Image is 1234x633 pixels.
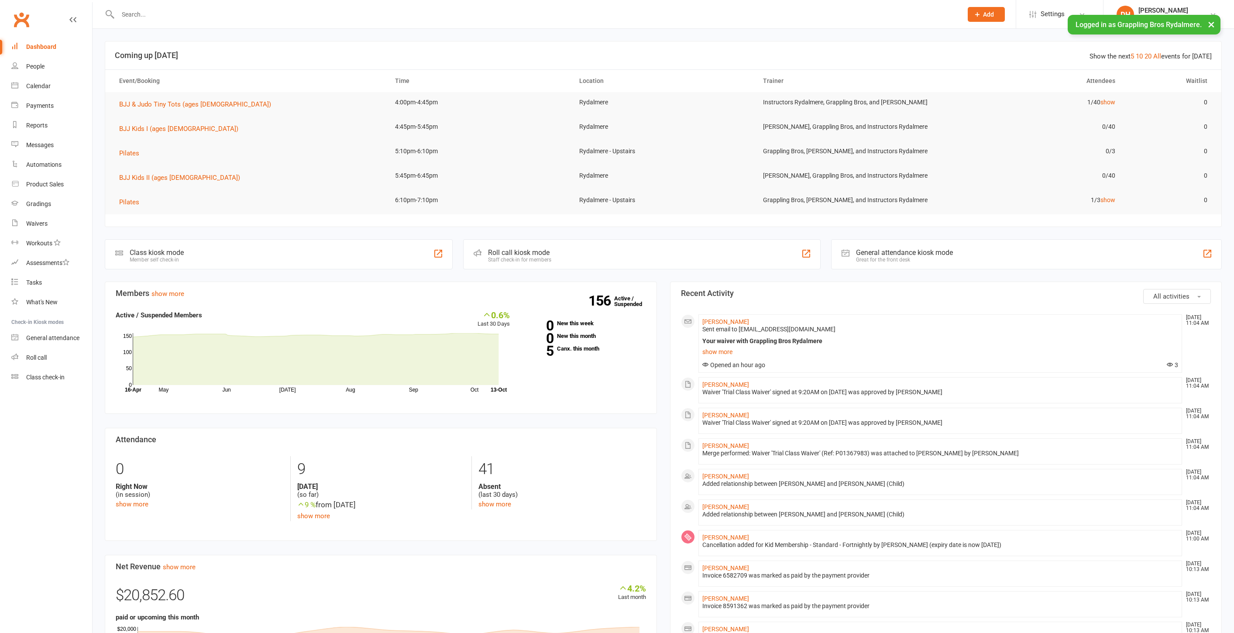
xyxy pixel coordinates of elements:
[116,311,202,319] strong: Active / Suspended Members
[297,482,465,499] div: (so far)
[387,141,571,162] td: 5:10pm-6:10pm
[1182,561,1210,572] time: [DATE] 10:13 AM
[939,190,1124,210] td: 1/3
[571,117,756,137] td: Rydalmere
[1167,361,1178,368] span: 3
[702,564,749,571] a: [PERSON_NAME]
[11,76,92,96] a: Calendar
[1182,378,1210,389] time: [DATE] 11:04 AM
[755,165,939,186] td: [PERSON_NAME], Grappling Bros, and Instructors Rydalmere
[26,43,56,50] div: Dashboard
[297,499,465,511] div: from [DATE]
[1136,52,1143,60] a: 10
[856,257,953,263] div: Great for the front desk
[26,259,69,266] div: Assessments
[1123,165,1215,186] td: 0
[702,361,765,368] span: Opened an hour ago
[26,102,54,109] div: Payments
[387,117,571,137] td: 4:45pm-5:45pm
[571,70,756,92] th: Location
[1143,289,1211,304] button: All activities
[702,595,749,602] a: [PERSON_NAME]
[478,456,646,482] div: 41
[571,92,756,113] td: Rydalmere
[26,141,54,148] div: Messages
[11,328,92,348] a: General attendance kiosk mode
[163,563,196,571] a: show more
[119,174,240,182] span: BJJ Kids II (ages [DEMOGRAPHIC_DATA])
[115,51,1212,60] h3: Coming up [DATE]
[702,534,749,541] a: [PERSON_NAME]
[571,165,756,186] td: Rydalmere
[151,290,184,298] a: show more
[1145,52,1152,60] a: 20
[11,194,92,214] a: Gradings
[702,511,1179,518] div: Added relationship between [PERSON_NAME] and [PERSON_NAME] (Child)
[702,602,1179,610] div: Invoice 8591362 was marked as paid by the payment provider
[939,141,1124,162] td: 0/3
[702,318,749,325] a: [PERSON_NAME]
[119,99,277,110] button: BJJ & Judo Tiny Tots (ages [DEMOGRAPHIC_DATA])
[755,190,939,210] td: Grappling Bros, [PERSON_NAME], and Instructors Rydalmere
[26,220,48,227] div: Waivers
[755,70,939,92] th: Trainer
[26,374,65,381] div: Class check-in
[115,8,956,21] input: Search...
[571,190,756,210] td: Rydalmere - Upstairs
[26,240,52,247] div: Workouts
[1041,4,1065,24] span: Settings
[297,456,465,482] div: 9
[939,117,1124,137] td: 0/40
[523,333,646,339] a: 0New this month
[755,117,939,137] td: [PERSON_NAME], Grappling Bros, and Instructors Rydalmere
[968,7,1005,22] button: Add
[26,181,64,188] div: Product Sales
[116,482,284,491] strong: Right Now
[297,500,316,509] span: 9 %
[1117,6,1134,23] div: DH
[11,234,92,253] a: Workouts
[1153,292,1189,300] span: All activities
[387,92,571,113] td: 4:00pm-4:45pm
[119,149,139,157] span: Pilates
[488,257,551,263] div: Staff check-in for members
[702,419,1179,427] div: Waiver 'Trial Class Waiver' signed at 9:20AM on [DATE] was approved by [PERSON_NAME]
[702,626,749,633] a: [PERSON_NAME]
[1182,408,1210,420] time: [DATE] 11:04 AM
[387,70,571,92] th: Time
[478,310,510,329] div: Last 30 Days
[11,292,92,312] a: What's New
[702,346,1179,358] a: show more
[588,294,614,307] strong: 156
[1090,51,1212,62] div: Show the next events for [DATE]
[1182,315,1210,326] time: [DATE] 11:04 AM
[1182,469,1210,481] time: [DATE] 11:04 AM
[523,344,553,358] strong: 5
[119,125,238,133] span: BJJ Kids I (ages [DEMOGRAPHIC_DATA])
[1138,7,1209,14] div: [PERSON_NAME]
[702,541,1179,549] div: Cancellation added for Kid Membership - Standard - Fortnightly by [PERSON_NAME] (expiry date is n...
[702,389,1179,396] div: Waiver 'Trial Class Waiver' signed at 9:20AM on [DATE] was approved by [PERSON_NAME]
[702,381,749,388] a: [PERSON_NAME]
[702,480,1179,488] div: Added relationship between [PERSON_NAME] and [PERSON_NAME] (Child)
[702,412,749,419] a: [PERSON_NAME]
[11,214,92,234] a: Waivers
[702,337,1179,345] div: Your waiver with Grappling Bros Rydalmere
[523,332,553,345] strong: 0
[11,135,92,155] a: Messages
[116,289,646,298] h3: Members
[523,320,646,326] a: 0New this week
[10,9,32,31] a: Clubworx
[297,512,330,520] a: show more
[11,116,92,135] a: Reports
[130,257,184,263] div: Member self check-in
[11,348,92,368] a: Roll call
[11,273,92,292] a: Tasks
[1182,500,1210,511] time: [DATE] 11:04 AM
[387,165,571,186] td: 5:45pm-6:45pm
[488,248,551,257] div: Roll call kiosk mode
[939,165,1124,186] td: 0/40
[1123,117,1215,137] td: 0
[119,148,145,158] button: Pilates
[116,482,284,499] div: (in session)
